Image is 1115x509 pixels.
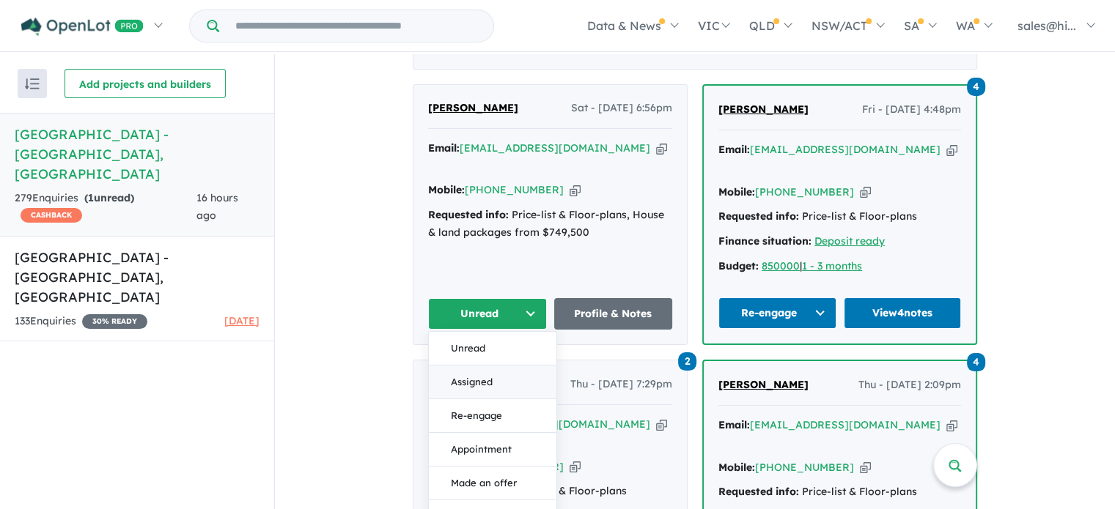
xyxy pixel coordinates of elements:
button: Made an offer [429,467,556,500]
button: Re-engage [429,399,556,433]
strong: ( unread) [84,191,134,204]
strong: Requested info: [718,485,799,498]
a: [PERSON_NAME] [718,376,809,394]
a: 4 [967,352,985,371]
span: [PERSON_NAME] [718,378,809,391]
a: [EMAIL_ADDRESS][DOMAIN_NAME] [750,143,941,156]
span: sales@hi... [1018,18,1076,33]
strong: Mobile: [428,183,465,196]
span: 1 [88,191,94,204]
span: CASHBACK [21,208,82,223]
a: 2 [678,351,696,371]
button: Copy [570,459,581,475]
button: Copy [946,142,957,157]
a: 4 [967,76,985,96]
button: Copy [946,417,957,433]
span: 4 [967,353,985,371]
span: [PERSON_NAME] [428,101,518,114]
input: Try estate name, suburb, builder or developer [222,10,490,42]
strong: Requested info: [718,209,799,223]
strong: Email: [718,418,750,431]
div: Price-list & Floor-plans, House & land packages from $749,500 [428,207,672,242]
span: [PERSON_NAME] [718,103,809,116]
strong: Mobile: [718,185,755,198]
strong: Email: [428,141,460,155]
a: 850000 [762,259,800,272]
span: 4 [967,78,985,96]
button: Add projects and builders [65,69,226,98]
img: sort.svg [25,78,40,89]
button: Copy [656,417,667,432]
a: View4notes [844,297,962,329]
span: Thu - [DATE] 7:29pm [570,376,672,393]
a: [PERSON_NAME] [718,101,809,119]
div: 133 Enquir ies [15,313,147,330]
div: Price-list & Floor-plans [718,483,961,501]
div: | [718,258,961,275]
a: [PERSON_NAME] [428,100,518,117]
a: [PHONE_NUMBER] [465,183,564,196]
button: Copy [860,185,871,200]
button: Copy [656,141,667,156]
div: Price-list & Floor-plans [718,208,961,226]
span: [DATE] [224,314,260,327]
a: Deposit ready [814,234,885,248]
button: Assigned [429,365,556,399]
a: [EMAIL_ADDRESS][DOMAIN_NAME] [460,141,650,155]
div: 279 Enquir ies [15,190,196,225]
a: [PHONE_NUMBER] [755,185,854,198]
a: [EMAIL_ADDRESS][DOMAIN_NAME] [750,418,941,431]
h5: [GEOGRAPHIC_DATA] - [GEOGRAPHIC_DATA] , [GEOGRAPHIC_DATA] [15,248,260,307]
strong: Mobile: [718,461,755,474]
a: 1 - 3 months [802,259,862,272]
span: Sat - [DATE] 6:56pm [571,100,672,117]
button: Appointment [429,433,556,467]
button: Unread [428,298,547,330]
img: Openlot PRO Logo White [21,18,144,36]
span: 30 % READY [82,314,147,329]
button: Unread [429,332,556,365]
span: Thu - [DATE] 2:09pm [858,376,961,394]
strong: Finance situation: [718,234,812,248]
strong: Email: [718,143,750,156]
button: Re-engage [718,297,836,329]
strong: Requested info: [428,208,509,221]
span: 16 hours ago [196,191,238,222]
button: Copy [860,460,871,475]
button: Copy [570,182,581,198]
a: Profile & Notes [554,298,673,330]
h5: [GEOGRAPHIC_DATA] - [GEOGRAPHIC_DATA] , [GEOGRAPHIC_DATA] [15,125,260,184]
a: [PHONE_NUMBER] [755,461,854,474]
span: 2 [678,352,696,371]
span: Fri - [DATE] 4:48pm [862,101,961,119]
strong: Budget: [718,259,759,272]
